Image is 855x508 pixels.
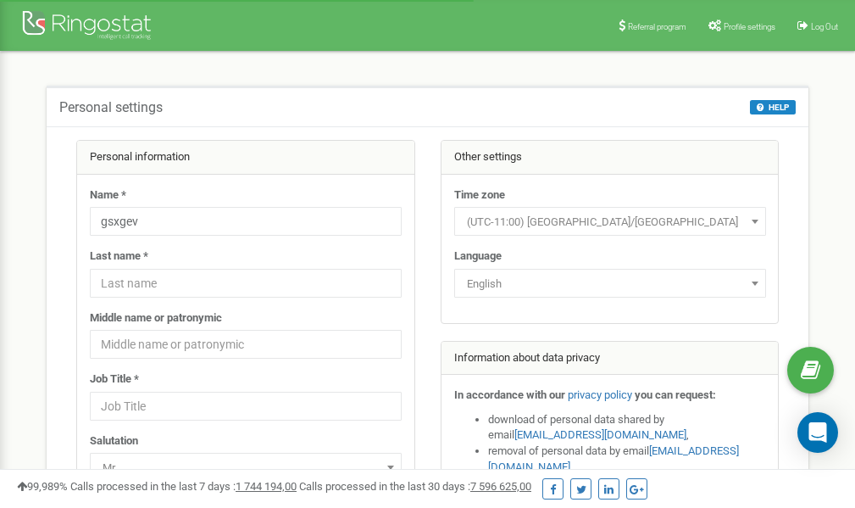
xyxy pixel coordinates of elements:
div: Personal information [77,141,414,175]
h5: Personal settings [59,100,163,115]
label: Name * [90,187,126,204]
span: Log Out [811,22,838,31]
u: 7 596 625,00 [470,480,531,493]
span: (UTC-11:00) Pacific/Midway [454,207,766,236]
span: English [460,272,760,296]
li: removal of personal data by email , [488,444,766,475]
strong: In accordance with our [454,388,565,401]
span: Mr. [90,453,402,482]
span: Profile settings [724,22,775,31]
input: Job Title [90,392,402,421]
span: 99,989% [17,480,68,493]
strong: you can request: [635,388,716,401]
a: [EMAIL_ADDRESS][DOMAIN_NAME] [514,428,686,441]
span: Calls processed in the last 7 days : [70,480,297,493]
span: Referral program [628,22,686,31]
label: Language [454,248,502,265]
button: HELP [750,100,796,114]
div: Information about data privacy [441,342,779,376]
span: English [454,269,766,298]
div: Open Intercom Messenger [797,412,838,453]
a: privacy policy [568,388,632,401]
input: Name [90,207,402,236]
label: Last name * [90,248,148,265]
label: Middle name or patronymic [90,310,222,327]
label: Salutation [90,433,138,449]
span: Calls processed in the last 30 days : [299,480,531,493]
li: download of personal data shared by email , [488,412,766,444]
div: Other settings [441,141,779,175]
input: Last name [90,269,402,298]
span: (UTC-11:00) Pacific/Midway [460,210,760,234]
span: Mr. [96,456,396,480]
label: Time zone [454,187,505,204]
u: 1 744 194,00 [236,480,297,493]
input: Middle name or patronymic [90,330,402,359]
label: Job Title * [90,371,139,388]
